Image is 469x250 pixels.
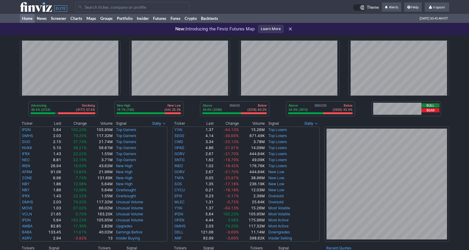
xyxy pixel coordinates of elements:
[228,218,239,222] span: 3.98%
[87,127,113,133] td: 105.95M
[87,181,113,187] td: 5.64M
[41,217,61,223] td: 5.64
[193,193,214,199] td: 0.23
[199,14,220,23] a: Backtests
[152,120,161,127] span: Daily
[268,170,284,174] a: New Low
[87,223,113,229] td: 2.82M
[31,108,51,112] p: 38.4% (2124)
[193,139,214,145] td: 3.34
[22,164,30,168] a: IREN
[226,194,239,198] span: -0.17%
[116,176,133,180] a: New High
[333,103,352,108] p: Below
[239,211,265,217] td: 105.95M
[116,164,133,168] a: New High
[224,127,239,132] span: -64.13%
[174,133,184,138] a: SEGG
[174,236,182,240] a: ANF
[87,199,113,205] td: 117.32M
[41,199,61,205] td: 2.03
[288,103,353,112] div: SMA200
[115,14,135,23] a: Portfolio
[41,157,61,163] td: 8.81
[22,194,30,198] a: IFRX
[22,170,32,174] a: AFRM
[268,164,287,168] a: Top Losers
[22,127,31,132] a: IPDN
[224,152,239,156] span: -21.70%
[193,120,214,127] th: Last
[49,14,68,23] a: Screener
[164,103,181,108] p: New Low
[87,151,113,157] td: 1.55M
[87,145,113,151] td: 56.61M
[76,212,87,216] span: 0.70%
[116,236,140,240] a: Insider Buying
[193,127,214,133] td: 1.37
[41,223,61,229] td: 82.85
[193,199,214,205] td: 1.31
[226,230,239,234] span: -9.69%
[268,158,287,162] a: Top Losers
[223,212,239,216] span: 192.23%
[76,108,95,112] p: (3177) 57.4%
[268,127,287,132] a: Top Losers
[239,139,265,145] td: 3.78M
[193,175,214,181] td: 0.05
[41,163,61,169] td: 26.94
[116,152,136,156] a: Top Gainers
[73,182,87,186] span: 12.98%
[268,218,289,222] a: Most Active
[174,224,186,228] a: GMHS
[174,230,183,234] a: DELL
[73,230,87,234] span: 11.61%
[174,200,185,204] a: MLEC
[22,158,30,162] a: NEO
[73,206,87,210] span: 67.02%
[224,176,239,180] span: -25.97%
[193,163,214,169] td: 1.02
[22,133,33,138] a: GMHS
[22,236,32,240] a: ASRV
[41,127,61,133] td: 5.64
[193,133,214,139] td: 4.14
[41,187,61,193] td: 1.86
[71,218,87,222] span: 192.23%
[239,127,265,133] td: 15.26M
[367,4,379,11] span: Theme
[87,169,113,175] td: 21.96M
[193,235,214,242] td: 92.99
[193,145,214,151] td: 4.86
[226,200,239,204] span: -0.75%
[289,103,308,108] p: Above
[421,108,439,112] button: Bear
[172,120,193,127] th: Ticker
[203,108,222,112] p: 59.8% (3299)
[239,145,265,151] td: 14.09M
[239,120,265,127] th: Volume
[41,211,61,217] td: 21.65
[268,194,283,198] a: Oversold
[239,223,265,229] td: 117.32M
[239,163,265,169] td: 176.76K
[74,236,87,240] span: -3.92%
[41,120,61,127] th: Last
[239,187,265,193] td: 12.03M
[35,14,49,23] a: News
[226,236,239,240] span: -3.66%
[87,133,113,139] td: 117.32M
[22,176,32,180] a: ZONE
[239,175,265,181] td: 38.96M
[174,164,183,168] a: INEO
[268,188,284,192] a: New Low
[183,14,199,23] a: Crypto
[116,127,136,132] a: Top Gainers
[239,169,265,175] td: 444.64K
[98,14,115,23] a: Groups
[268,121,279,126] span: Signal
[87,217,113,223] td: 105.95M
[87,193,113,199] td: 1.55M
[224,139,239,144] span: -25.13%
[224,188,239,192] span: -18.18%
